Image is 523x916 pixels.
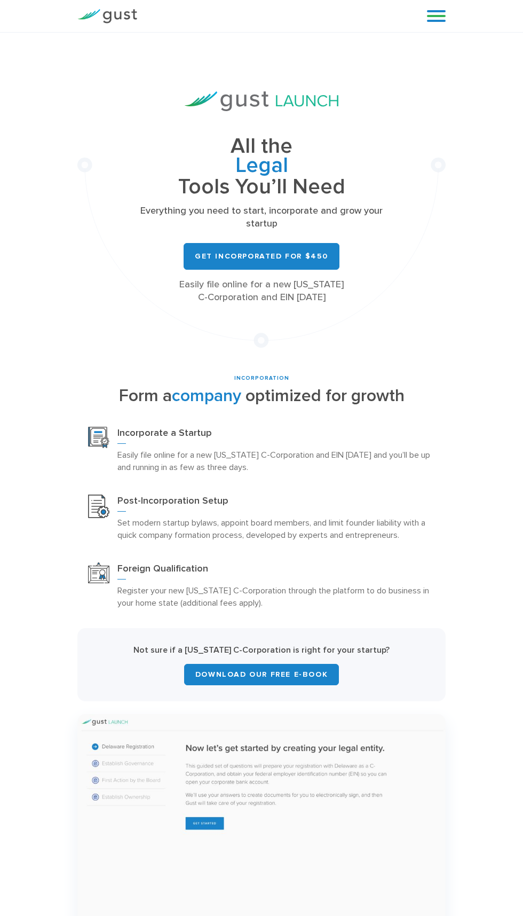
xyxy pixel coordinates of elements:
[184,664,339,685] a: Download Our Free E-Book
[117,516,435,541] p: Set modern startup bylaws, appoint board members, and limit founder liability with a quick compan...
[93,644,430,655] p: Not sure if a [US_STATE] C-Corporation is right for your startup?
[185,91,338,111] img: Gust Launch Logo
[133,137,391,197] h1: All the Tools You’ll Need
[117,449,435,473] p: Easily file online for a new [US_STATE] C-Corporation and EIN [DATE] and you’ll be up and running...
[184,243,339,270] a: Get Incorporated for $450
[88,562,109,583] img: Foreign Qualification
[117,584,435,609] p: Register your new [US_STATE] C-Corporation through the platform to do business in your home state...
[172,386,241,406] span: company
[77,374,446,382] div: INCORPORATION
[133,156,391,177] span: Legal
[88,427,109,448] img: Incorporation Icon
[77,9,137,24] img: Gust Logo
[117,562,435,580] h3: Foreign Qualification
[77,387,446,405] h2: Form a optimized for growth
[88,495,109,518] img: Post Incorporation Setup
[117,495,435,512] h3: Post-Incorporation Setup
[133,205,391,230] p: Everything you need to start, incorporate and grow your startup
[133,278,391,304] div: Easily file online for a new [US_STATE] C-Corporation and EIN [DATE]
[117,427,435,444] h3: Incorporate a Startup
